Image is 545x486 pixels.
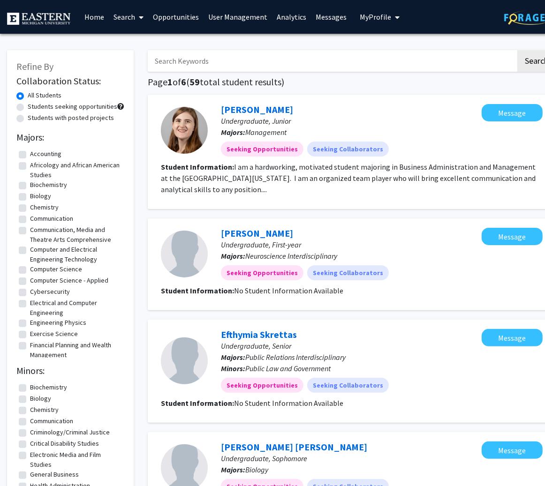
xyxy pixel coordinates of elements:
label: General Business [30,470,79,479]
span: Undergraduate, Sophomore [221,454,307,463]
button: Message Efthymia Skrettas [482,329,543,346]
label: Criminology/Criminal Justice [30,427,110,437]
a: [PERSON_NAME] [221,104,293,115]
a: Analytics [272,0,311,33]
label: Africology and African American Studies [30,160,122,180]
span: Biology [245,465,268,474]
mat-chip: Seeking Opportunities [221,142,303,157]
a: Home [80,0,109,33]
label: Cybersecurity [30,287,70,297]
span: Neuroscience Interdisciplinary [245,251,337,261]
label: Communication [30,214,73,224]
label: Chemistry [30,202,59,212]
a: Opportunities [148,0,204,33]
label: Biochemistry [30,382,67,392]
label: Engineering Physics [30,318,86,328]
label: Communication, Media and Theatre Arts Comprehensive [30,225,122,245]
label: Chemistry [30,405,59,415]
label: Computer Science [30,264,82,274]
b: Minors: [221,364,245,373]
span: No Student Information Available [234,398,343,408]
mat-chip: Seeking Collaborators [307,378,389,393]
label: Financial Planning and Wealth Management [30,340,122,360]
img: Eastern Michigan University Logo [7,13,70,25]
fg-read-more: I am a hardworking, motivated student majoring in Business Administration and Management at the [... [161,162,536,194]
label: Biology [30,191,51,201]
label: Students with posted projects [28,113,114,123]
mat-chip: Seeking Collaborators [307,142,389,157]
span: Public Law and Government [245,364,331,373]
h2: Majors: [16,132,124,143]
button: Message Aya Sabri [482,228,543,245]
label: Communication [30,416,73,426]
span: 1 [167,76,173,88]
iframe: Chat [7,444,40,479]
input: Search Keywords [148,50,516,72]
label: All Students [28,90,61,100]
b: Majors: [221,251,245,261]
span: Undergraduate, First-year [221,240,301,249]
b: Majors: [221,127,245,137]
a: Search [109,0,148,33]
mat-chip: Seeking Opportunities [221,378,303,393]
label: Electrical and Computer Engineering [30,298,122,318]
label: Biochemistry [30,180,67,190]
mat-chip: Seeking Opportunities [221,265,303,280]
label: Students seeking opportunities [28,102,117,112]
a: User Management [204,0,272,33]
b: Student Information: [161,162,234,172]
span: My Profile [360,12,391,22]
h2: Minors: [16,365,124,376]
label: Computer and Electrical Engineering Technology [30,245,122,264]
a: [PERSON_NAME] [221,227,293,239]
span: Public Relations Interdisciplinary [245,352,346,362]
span: Refine By [16,60,53,72]
a: Efthymia Skrettas [221,329,297,340]
mat-chip: Seeking Collaborators [307,265,389,280]
a: [PERSON_NAME] [PERSON_NAME] [221,441,367,453]
label: Electronic Media and Film Studies [30,450,122,470]
span: No Student Information Available [234,286,343,295]
b: Student Information: [161,398,234,408]
span: Undergraduate, Senior [221,341,291,351]
button: Message Allie Beecher [482,104,543,121]
label: Computer Science - Applied [30,276,108,285]
span: 6 [181,76,186,88]
h2: Collaboration Status: [16,75,124,87]
span: 59 [189,76,200,88]
label: Accounting [30,149,61,159]
button: Message Rihanna Gleason [482,441,543,459]
b: Student Information: [161,286,234,295]
label: Exercise Science [30,329,78,339]
label: Critical Disability Studies [30,439,99,449]
span: Undergraduate, Junior [221,116,291,126]
b: Majors: [221,465,245,474]
label: Biology [30,394,51,404]
b: Majors: [221,352,245,362]
span: Management [245,127,287,137]
a: Messages [311,0,351,33]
